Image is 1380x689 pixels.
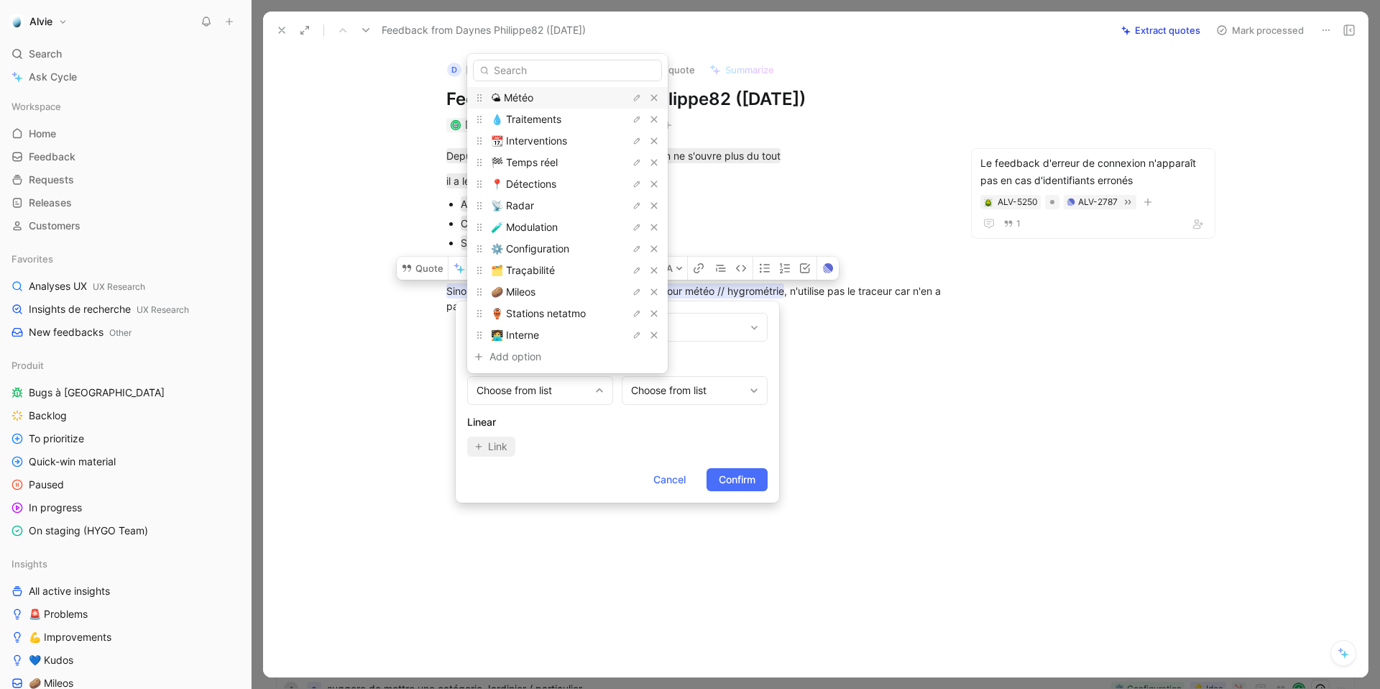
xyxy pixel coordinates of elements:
span: ⚙️ Configuration [491,242,569,255]
span: 🏁 Temps réel [491,156,558,168]
span: 🧪 Modulation [491,221,558,233]
div: 📍 Détections [467,173,668,195]
span: 📡 Radar [491,199,534,211]
div: Add option [489,348,597,365]
div: 💧 Traitements [467,109,668,130]
span: 🌤 Météo [491,91,533,104]
span: 🥔 Mileos [491,286,535,298]
div: 🏁 Temps réel [467,152,668,173]
div: 🥔 Mileos [467,281,668,303]
div: 🗂️ Traçabilité [467,260,668,281]
div: 📡 Radar [467,195,668,216]
span: 💧 Traitements [491,113,561,125]
input: Search [473,60,662,81]
span: 🗂️ Traçabilité [491,264,555,276]
div: 📆 Interventions [467,130,668,152]
span: 📍 Détections [491,178,556,190]
div: 🧑‍💻 Interne [467,324,668,346]
div: 🏺 Stations netatmo [467,303,668,324]
span: 🧑‍💻 Interne [491,329,539,341]
div: ⚙️ Configuration [467,238,668,260]
span: 📆 Interventions [491,134,567,147]
span: 🏺 Stations netatmo [491,307,586,319]
div: 🧪 Modulation [467,216,668,238]
div: 🌤 Météo [467,87,668,109]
